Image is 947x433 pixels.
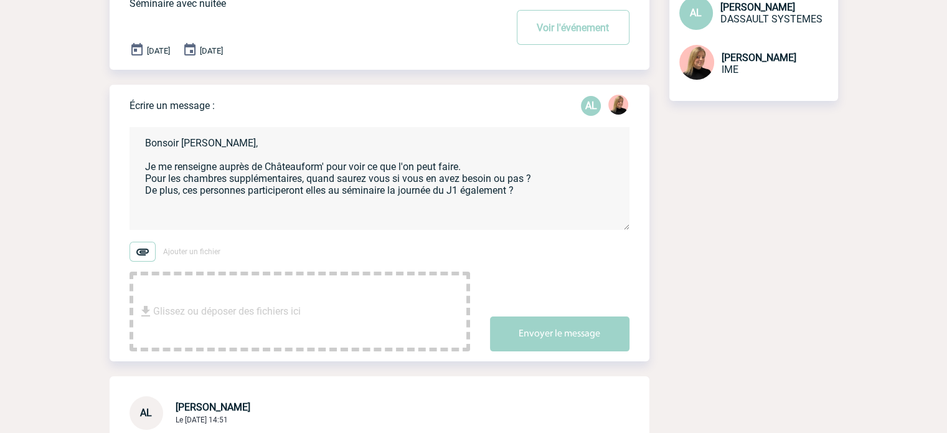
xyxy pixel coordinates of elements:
[517,10,629,45] button: Voir l'événement
[153,280,301,343] span: Glissez ou déposer des fichiers ici
[722,64,738,75] span: IME
[130,100,215,112] p: Écrire un message :
[163,247,220,256] span: Ajouter un fichier
[176,416,228,424] span: Le [DATE] 14:51
[581,96,601,116] p: AL
[140,407,152,419] span: AL
[147,46,170,55] span: [DATE]
[200,46,223,55] span: [DATE]
[138,304,153,319] img: file_download.svg
[608,95,628,115] img: 131233-0.png
[581,96,601,116] div: Alexandra LEVY-RUEFF
[608,95,628,117] div: Estelle PERIOU
[679,45,714,80] img: 131233-0.png
[720,13,822,25] span: DASSAULT SYSTEMES
[690,7,702,19] span: AL
[176,401,250,413] span: [PERSON_NAME]
[722,52,796,64] span: [PERSON_NAME]
[490,316,629,351] button: Envoyer le message
[720,1,795,13] span: [PERSON_NAME]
